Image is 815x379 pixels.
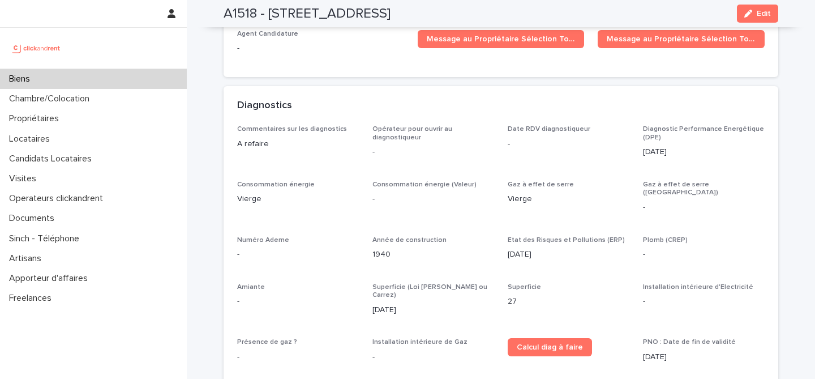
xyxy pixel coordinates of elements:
[5,134,59,144] p: Locataires
[9,37,64,59] img: UCB0brd3T0yccxBKYDjQ
[5,173,45,184] p: Visites
[643,126,764,140] span: Diagnostic Performance Energétique (DPE)
[237,42,404,54] p: -
[5,154,101,164] p: Candidats Locataires
[598,30,765,48] a: Message au Propriétaire Sélection Top 2
[508,296,629,308] p: 27
[5,93,98,104] p: Chambre/Colocation
[643,284,753,291] span: Installation intérieure d'Electricité
[643,146,765,158] p: [DATE]
[372,351,494,363] p: -
[643,249,765,261] p: -
[5,113,68,124] p: Propriétaires
[237,249,359,261] p: -
[517,343,583,351] span: Calcul diag à faire
[508,138,629,150] p: -
[372,181,477,188] span: Consommation énergie (Valeur)
[508,338,592,356] a: Calcul diag à faire
[508,249,629,261] p: [DATE]
[372,146,494,158] p: -
[607,35,756,43] span: Message au Propriétaire Sélection Top 2
[372,304,494,316] p: [DATE]
[237,100,292,112] h2: Diagnostics
[643,339,736,346] span: PNO : Date de fin de validité
[643,181,718,196] span: Gaz à effet de serre ([GEOGRAPHIC_DATA])
[5,74,39,84] p: Biens
[372,193,494,205] p: -
[237,31,298,37] span: Agent Candidature
[237,339,297,346] span: Présence de gaz ?
[372,237,447,244] span: Année de construction
[757,10,771,18] span: Edit
[5,193,112,204] p: Operateurs clickandrent
[643,202,765,214] p: -
[508,181,574,188] span: Gaz à effet de serre
[372,249,494,261] p: 1940
[427,35,576,43] span: Message au Propriétaire Sélection Top 1
[737,5,778,23] button: Edit
[5,253,50,264] p: Artisans
[237,296,359,308] p: -
[237,181,315,188] span: Consommation énergie
[5,293,61,304] p: Freelances
[237,284,265,291] span: Amiante
[237,237,289,244] span: Numéro Ademe
[224,6,391,22] h2: A1518 - [STREET_ADDRESS]
[5,213,63,224] p: Documents
[643,296,765,308] p: -
[5,273,97,284] p: Apporteur d'affaires
[5,233,88,244] p: Sinch - Téléphone
[418,30,585,48] a: Message au Propriétaire Sélection Top 1
[508,237,625,244] span: Etat des Risques et Pollutions (ERP)
[372,339,467,346] span: Installation intérieure de Gaz
[508,126,590,133] span: Date RDV diagnostiqueur
[237,193,359,205] p: Vierge
[643,237,688,244] span: Plomb (CREP)
[237,351,359,363] p: -
[237,126,347,133] span: Commentaires sur les diagnostics
[643,351,765,363] p: [DATE]
[372,284,487,299] span: Superficie (Loi [PERSON_NAME] ou Carrez)
[237,138,359,150] p: A refaire
[508,193,629,205] p: Vierge
[372,126,452,140] span: Opérateur pour ouvrir au diagnostiqueur
[508,284,541,291] span: Superficie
